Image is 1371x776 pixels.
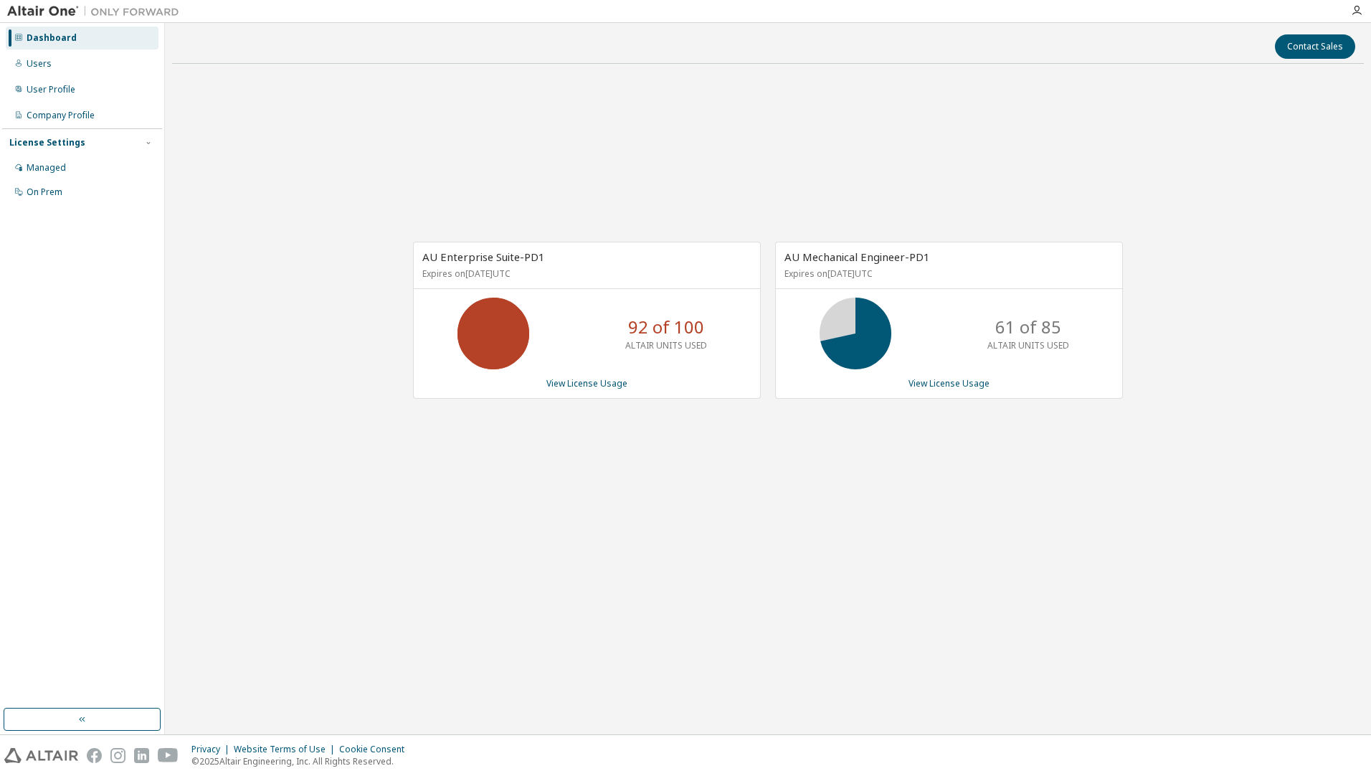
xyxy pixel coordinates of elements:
p: ALTAIR UNITS USED [987,339,1069,351]
div: Cookie Consent [339,744,413,755]
img: altair_logo.svg [4,748,78,763]
a: View License Usage [909,377,990,389]
p: ALTAIR UNITS USED [625,339,707,351]
img: instagram.svg [110,748,125,763]
img: facebook.svg [87,748,102,763]
p: 92 of 100 [628,315,704,339]
img: Altair One [7,4,186,19]
p: Expires on [DATE] UTC [784,268,1110,280]
div: Website Terms of Use [234,744,339,755]
div: License Settings [9,137,85,148]
div: User Profile [27,84,75,95]
img: linkedin.svg [134,748,149,763]
div: Managed [27,162,66,174]
div: Company Profile [27,110,95,121]
p: © 2025 Altair Engineering, Inc. All Rights Reserved. [191,755,413,767]
div: On Prem [27,186,62,198]
div: Users [27,58,52,70]
p: Expires on [DATE] UTC [422,268,748,280]
p: 61 of 85 [995,315,1061,339]
img: youtube.svg [158,748,179,763]
button: Contact Sales [1275,34,1355,59]
div: Dashboard [27,32,77,44]
a: View License Usage [546,377,627,389]
div: Privacy [191,744,234,755]
span: AU Enterprise Suite-PD1 [422,250,545,264]
span: AU Mechanical Engineer-PD1 [784,250,930,264]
